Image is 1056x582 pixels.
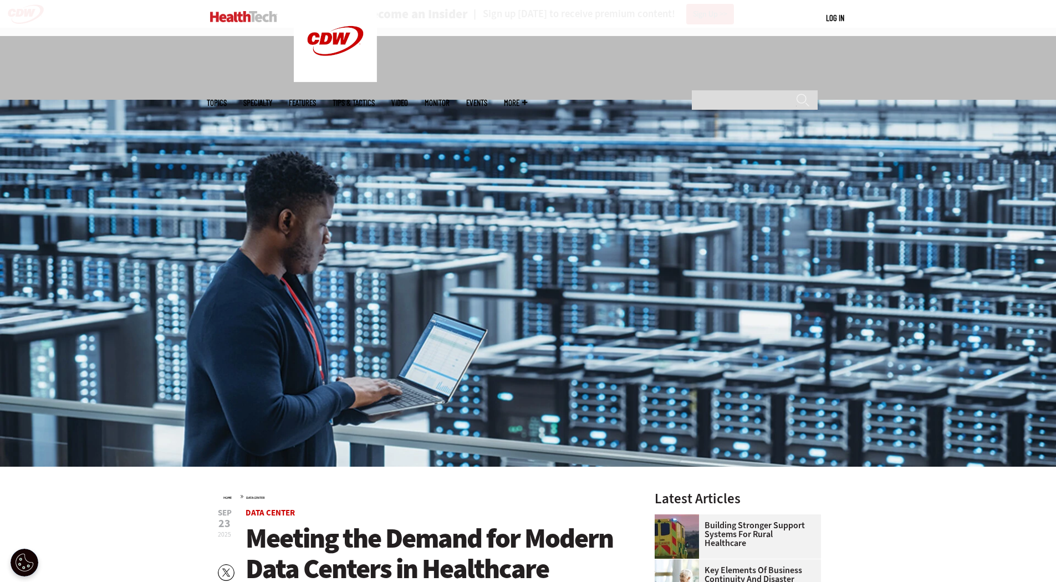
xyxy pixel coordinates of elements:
[223,492,626,501] div: »
[243,99,272,107] span: Specialty
[207,99,227,107] span: Topics
[289,99,316,107] a: Features
[655,514,699,559] img: ambulance driving down country road at sunset
[655,559,705,568] a: incident response team discusses around a table
[826,12,844,24] div: User menu
[391,99,408,107] a: Video
[11,549,38,576] div: Cookie Settings
[425,99,450,107] a: MonITor
[504,99,527,107] span: More
[655,514,705,523] a: ambulance driving down country road at sunset
[655,492,821,506] h3: Latest Articles
[655,521,814,548] a: Building Stronger Support Systems for Rural Healthcare
[333,99,375,107] a: Tips & Tactics
[223,496,232,500] a: Home
[11,549,38,576] button: Open Preferences
[218,509,232,517] span: Sep
[246,496,265,500] a: Data Center
[246,507,295,518] a: Data Center
[218,530,231,539] span: 2025
[218,518,232,529] span: 23
[294,73,377,85] a: CDW
[826,13,844,23] a: Log in
[466,99,487,107] a: Events
[210,11,277,22] img: Home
